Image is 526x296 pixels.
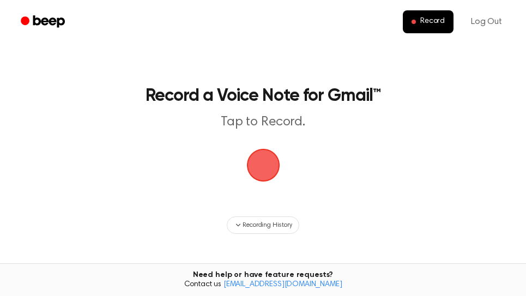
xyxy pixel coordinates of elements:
[460,9,513,35] a: Log Out
[420,17,445,27] span: Record
[227,216,299,234] button: Recording History
[13,11,75,33] a: Beep
[403,10,454,33] button: Record
[223,281,342,288] a: [EMAIL_ADDRESS][DOMAIN_NAME]
[7,280,519,290] span: Contact us
[118,87,408,105] h1: Record a Voice Note for Gmail™
[243,220,292,230] span: Recording History
[247,149,280,182] img: Beep Logo
[118,113,408,131] p: Tap to Record.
